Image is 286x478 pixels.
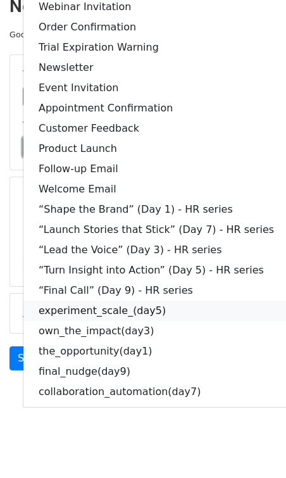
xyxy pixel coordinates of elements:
[9,30,121,39] small: Google Sheet:
[9,346,51,370] a: Send
[223,417,286,478] iframe: Chat Widget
